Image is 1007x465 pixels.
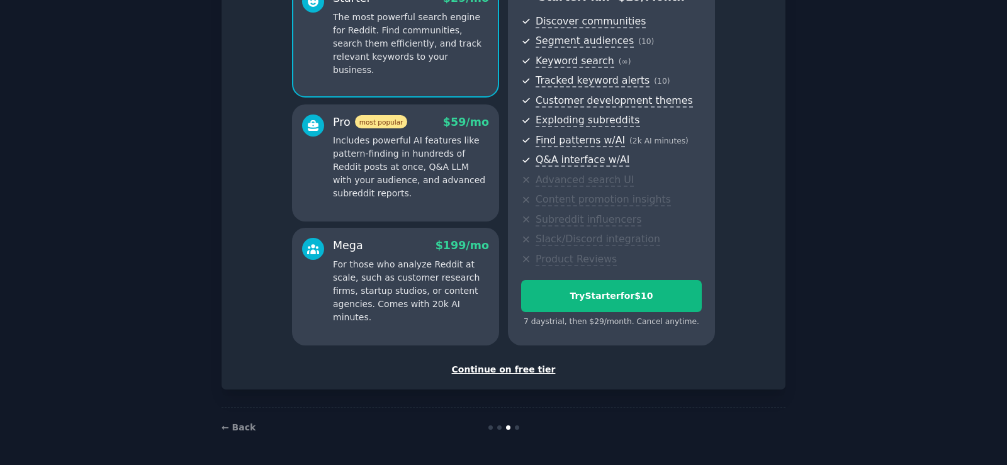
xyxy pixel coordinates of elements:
[536,134,625,147] span: Find patterns w/AI
[222,422,256,432] a: ← Back
[536,233,660,246] span: Slack/Discord integration
[654,77,670,86] span: ( 10 )
[443,116,489,128] span: $ 59 /mo
[536,193,671,206] span: Content promotion insights
[619,57,631,66] span: ( ∞ )
[536,114,639,127] span: Exploding subreddits
[536,253,617,266] span: Product Reviews
[333,238,363,254] div: Mega
[536,15,646,28] span: Discover communities
[333,115,407,130] div: Pro
[436,239,489,252] span: $ 199 /mo
[521,317,702,328] div: 7 days trial, then $ 29 /month . Cancel anytime.
[355,115,408,128] span: most popular
[536,74,650,87] span: Tracked keyword alerts
[333,134,489,200] p: Includes powerful AI features like pattern-finding in hundreds of Reddit posts at once, Q&A LLM w...
[522,289,701,303] div: Try Starter for $10
[536,94,693,108] span: Customer development themes
[521,280,702,312] button: TryStarterfor$10
[333,258,489,324] p: For those who analyze Reddit at scale, such as customer research firms, startup studios, or conte...
[638,37,654,46] span: ( 10 )
[536,55,614,68] span: Keyword search
[629,137,689,145] span: ( 2k AI minutes )
[536,213,641,227] span: Subreddit influencers
[536,154,629,167] span: Q&A interface w/AI
[536,35,634,48] span: Segment audiences
[333,11,489,77] p: The most powerful search engine for Reddit. Find communities, search them efficiently, and track ...
[536,174,634,187] span: Advanced search UI
[235,363,772,376] div: Continue on free tier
